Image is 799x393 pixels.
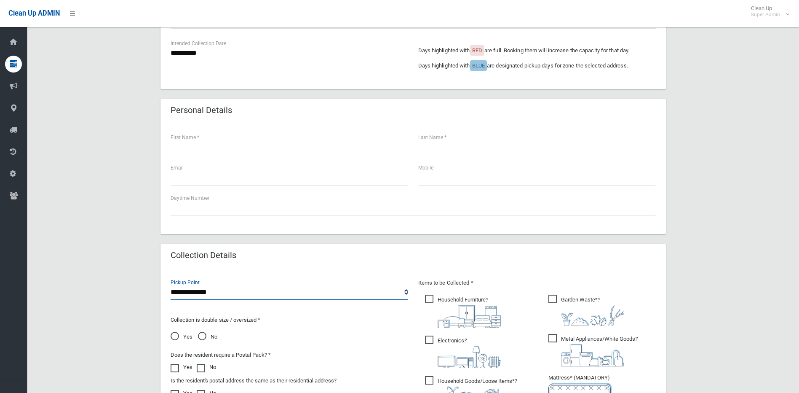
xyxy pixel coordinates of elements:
[171,362,192,372] label: Yes
[561,344,624,366] img: 36c1b0289cb1767239cdd3de9e694f19.png
[438,305,501,328] img: aa9efdbe659d29b613fca23ba79d85cb.png
[197,362,216,372] label: No
[438,296,501,328] i: ?
[747,5,788,18] span: Clean Up
[561,296,624,326] i: ?
[561,336,638,366] i: ?
[418,61,656,71] p: Days highlighted with are designated pickup days for zone the selected address.
[561,305,624,326] img: 4fd8a5c772b2c999c83690221e5242e0.png
[418,46,656,56] p: Days highlighted with are full. Booking them will increase the capacity for that day.
[472,62,485,69] span: BLUE
[160,102,242,118] header: Personal Details
[171,376,337,386] label: Is the resident's postal address the same as their residential address?
[548,334,638,366] span: Metal Appliances/White Goods
[548,295,624,326] span: Garden Waste*
[171,350,271,360] label: Does the resident require a Postal Pack? *
[438,346,501,368] img: 394712a680b73dbc3d2a6a3a7ffe5a07.png
[438,337,501,368] i: ?
[472,47,482,54] span: RED
[198,332,217,342] span: No
[8,9,60,17] span: Clean Up ADMIN
[751,11,780,18] small: Super Admin
[160,247,246,264] header: Collection Details
[418,278,656,288] p: Items to be Collected *
[171,332,192,342] span: Yes
[425,295,501,328] span: Household Furniture
[425,336,501,368] span: Electronics
[171,315,408,325] p: Collection is double size / oversized *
